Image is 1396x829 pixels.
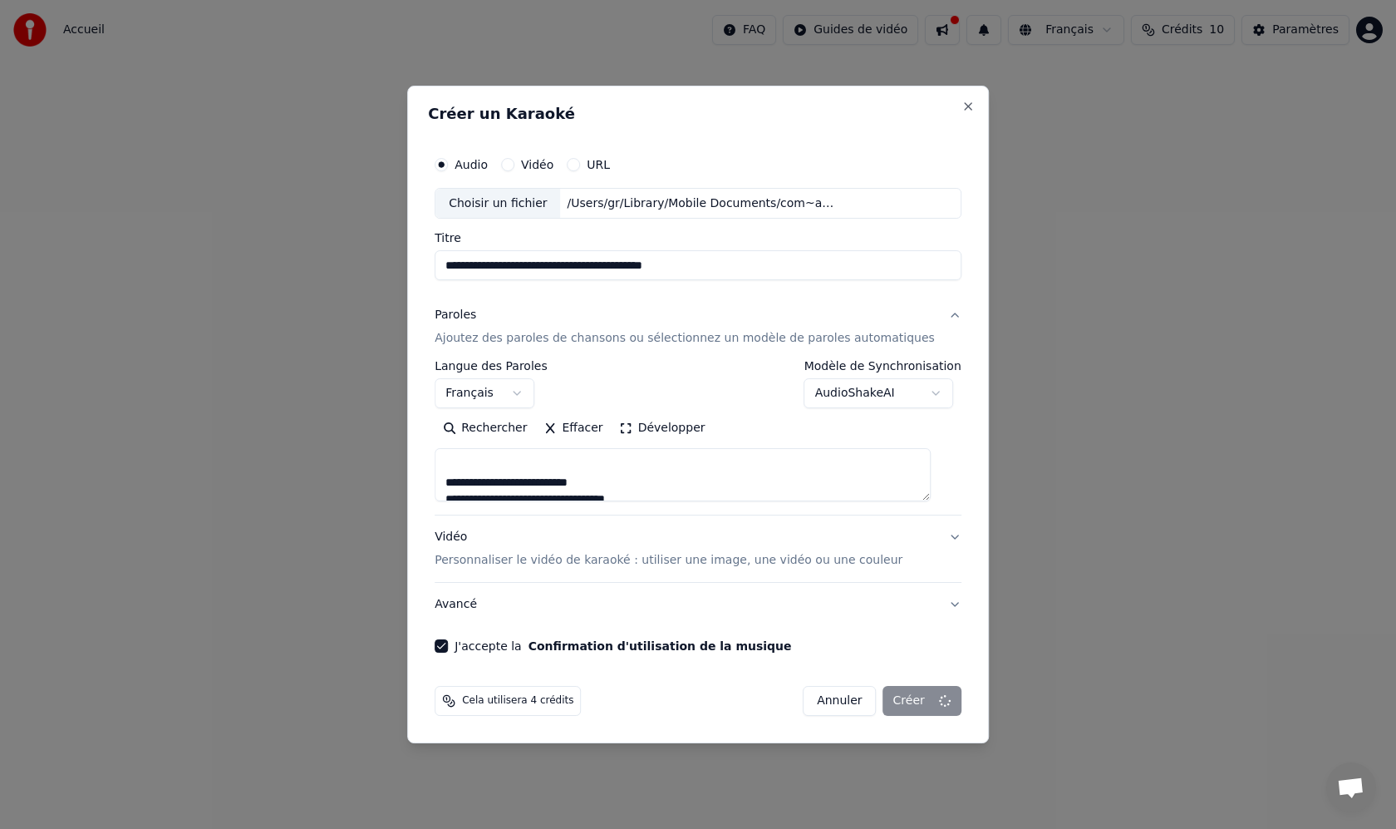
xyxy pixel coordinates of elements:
label: Titre [435,233,961,244]
div: ParolesAjoutez des paroles de chansons ou sélectionnez un modèle de paroles automatiques [435,361,961,516]
button: J'accepte la [528,640,792,652]
div: Choisir un fichier [435,189,560,219]
div: Vidéo [435,530,902,570]
h2: Créer un Karaoké [428,106,968,121]
p: Personnaliser le vidéo de karaoké : utiliser une image, une vidéo ou une couleur [435,552,902,569]
button: Rechercher [435,416,535,442]
label: Langue des Paroles [435,361,548,373]
div: Paroles [435,308,476,324]
label: J'accepte la [455,640,791,652]
label: Modèle de Synchronisation [804,361,961,373]
label: Vidéo [521,159,553,170]
button: Effacer [535,416,611,442]
label: Audio [455,159,488,170]
button: Avancé [435,583,961,626]
p: Ajoutez des paroles de chansons ou sélectionnez un modèle de paroles automatiques [435,331,935,348]
button: Annuler [803,686,876,716]
button: Développer [612,416,714,442]
button: VidéoPersonnaliser le vidéo de karaoké : utiliser une image, une vidéo ou une couleur [435,516,961,583]
span: Cela utilisera 4 crédits [462,694,573,708]
label: URL [587,159,610,170]
button: ParolesAjoutez des paroles de chansons ou sélectionnez un modèle de paroles automatiques [435,294,961,361]
div: /Users/gr/Library/Mobile Documents/com~apple~CloudDocs/CCN/Fête semCo2025/Quand-la-musique-est-b... [561,195,843,212]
